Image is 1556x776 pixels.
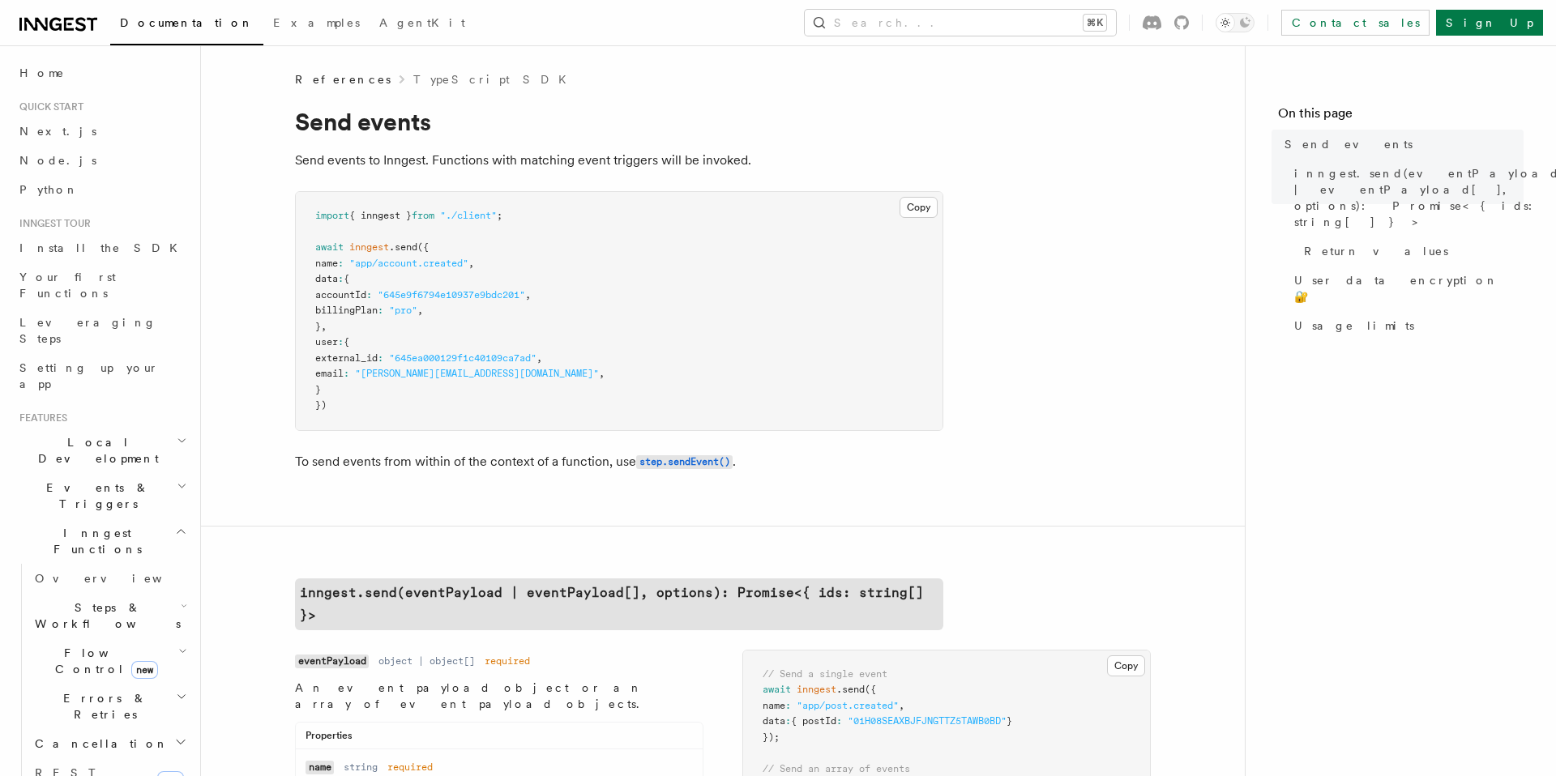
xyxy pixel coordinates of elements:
span: Home [19,65,65,81]
span: , [536,352,542,364]
dd: required [485,654,530,667]
span: References [295,71,391,87]
span: Usage limits [1294,318,1414,334]
button: Cancellation [28,729,190,758]
a: Send events [1278,130,1524,159]
span: { postId [791,715,836,727]
a: Install the SDK [13,233,190,262]
span: Cancellation [28,735,169,752]
span: email [315,368,344,379]
span: : [338,258,344,269]
span: .send [389,241,417,253]
span: await [315,241,344,253]
span: }) [315,399,327,411]
span: Your first Functions [19,271,116,300]
dd: object | object[] [378,654,475,667]
a: Setting up your app [13,353,190,399]
a: Python [13,175,190,204]
a: Return values [1297,237,1524,266]
span: Install the SDK [19,241,187,254]
a: Examples [263,5,370,44]
button: Errors & Retries [28,684,190,729]
span: } [315,321,321,332]
button: Search...⌘K [805,10,1116,36]
span: Send events [1285,136,1413,152]
span: accountId [315,289,366,301]
p: An event payload object or an array of event payload objects. [295,680,703,712]
span: Flow Control [28,645,178,677]
span: Next.js [19,125,96,138]
a: inngest.send(eventPayload | eventPayload[], options): Promise<{ ids: string[] }> [295,578,943,630]
kbd: ⌘K [1084,15,1106,31]
a: TypeScript SDK [413,71,576,87]
a: inngest.send(eventPayload | eventPayload[], options): Promise<{ ids: string[] }> [1288,159,1524,237]
span: , [417,305,423,316]
span: name [315,258,338,269]
span: data [763,715,785,727]
span: data [315,273,338,284]
span: , [525,289,531,301]
span: "645ea000129f1c40109ca7ad" [389,352,536,364]
code: eventPayload [295,654,369,668]
span: , [468,258,474,269]
span: , [599,368,605,379]
span: ; [497,210,502,221]
span: "app/post.created" [797,700,899,711]
span: { [344,273,349,284]
span: } [1007,715,1012,727]
span: Node.js [19,154,96,167]
span: ({ [865,684,876,695]
a: Documentation [110,5,263,45]
span: : [378,352,383,364]
button: Flow Controlnew [28,638,190,684]
span: : [785,700,791,711]
span: Errors & Retries [28,690,176,723]
h4: On this page [1278,104,1524,130]
code: name [306,761,334,774]
p: To send events from within of the context of a function, use . [295,450,943,474]
a: Usage limits [1288,311,1524,340]
span: // Send a single event [763,668,887,680]
span: Steps & Workflows [28,599,181,632]
span: Features [13,411,67,424]
button: Copy [1107,655,1145,676]
span: await [763,684,791,695]
span: : [836,715,842,727]
a: AgentKit [370,5,475,44]
span: { [344,336,349,347]
span: // Send an array of events [763,763,910,774]
span: "[PERSON_NAME][EMAIL_ADDRESS][DOMAIN_NAME]" [355,368,599,379]
span: inngest [349,241,389,253]
span: : [366,289,372,301]
a: Leveraging Steps [13,308,190,353]
span: } [315,384,321,395]
span: user [315,336,338,347]
button: Toggle dark mode [1216,13,1255,32]
span: inngest [797,684,836,695]
span: : [344,368,349,379]
span: , [321,321,327,332]
span: Events & Triggers [13,480,177,512]
a: step.sendEvent() [636,454,733,469]
span: }); [763,731,780,743]
button: Copy [900,197,938,218]
div: Properties [296,729,703,749]
span: Return values [1304,243,1448,259]
span: "pro" [389,305,417,316]
span: billingPlan [315,305,378,316]
span: Leveraging Steps [19,316,156,345]
span: .send [836,684,865,695]
a: Next.js [13,117,190,146]
span: "645e9f6794e10937e9bdc201" [378,289,525,301]
span: Inngest tour [13,217,91,230]
span: new [131,661,158,679]
span: , [899,700,904,711]
span: "./client" [440,210,497,221]
span: Inngest Functions [13,525,175,557]
span: : [378,305,383,316]
a: Contact sales [1281,10,1430,36]
a: User data encryption 🔐 [1288,266,1524,311]
code: step.sendEvent() [636,455,733,469]
a: Node.js [13,146,190,175]
span: ({ [417,241,429,253]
